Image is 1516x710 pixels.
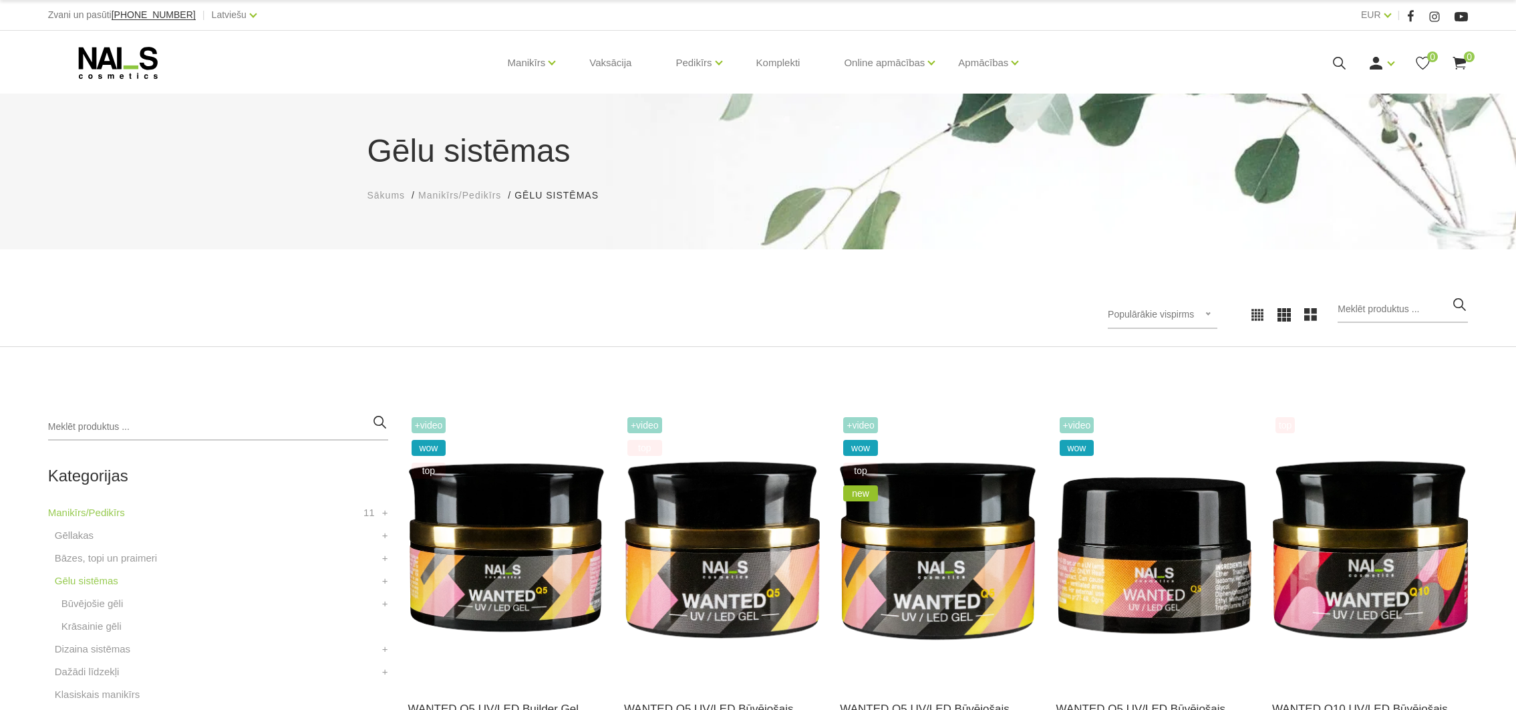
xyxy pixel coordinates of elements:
[844,36,925,90] a: Online apmācības
[1338,296,1468,323] input: Meklēt produktus ...
[843,440,878,456] span: wow
[382,573,388,589] a: +
[1464,51,1475,62] span: 0
[1451,55,1468,72] a: 0
[1272,414,1468,683] img: Gels WANTED NAILS cosmetics tehniķu komanda ir radījusi gelu, kas ilgi jau ir katra meistara mekl...
[367,127,1149,175] h1: Gēlu sistēmas
[1361,7,1381,23] a: EUR
[1414,55,1431,72] a: 0
[382,527,388,544] a: +
[514,189,612,203] li: Gēlu sistēmas
[843,485,878,501] span: new
[1060,417,1094,433] span: +Video
[958,36,1008,90] a: Apmācības
[48,414,388,441] input: Meklēt produktus ...
[367,190,406,201] span: Sākums
[408,414,604,683] img: Gels WANTED NAILS cosmetics tehniķu komanda ir radījusi gelu, kas ilgi jau ir katra meistara mekl...
[55,573,118,589] a: Gēlu sistēmas
[367,189,406,203] a: Sākums
[579,31,642,95] a: Vaksācija
[418,189,501,203] a: Manikīrs/Pedikīrs
[412,440,446,456] span: wow
[1060,440,1094,456] span: wow
[112,10,196,20] a: [PHONE_NUMBER]
[212,7,247,23] a: Latviešu
[112,9,196,20] span: [PHONE_NUMBER]
[627,440,662,456] span: top
[363,505,375,521] span: 11
[61,596,124,612] a: Būvējošie gēli
[382,550,388,566] a: +
[843,463,878,479] span: top
[55,550,157,566] a: Bāzes, topi un praimeri
[382,596,388,612] a: +
[746,31,811,95] a: Komplekti
[1056,414,1252,683] img: Gels WANTED NAILS cosmetics tehniķu komanda ir radījusi gelu, kas ilgi jau ir katra meistara mekl...
[55,527,94,544] a: Gēllakas
[843,417,878,433] span: +Video
[508,36,546,90] a: Manikīrs
[202,7,205,23] span: |
[382,505,388,521] a: +
[1427,51,1438,62] span: 0
[418,190,501,201] span: Manikīrs/Pedikīrs
[624,414,820,683] img: Gels WANTED NAILS cosmetics tehniķu komanda ir radījusi gelu, kas ilgi jau ir katra meistara mekl...
[675,36,712,90] a: Pedikīrs
[1398,7,1400,23] span: |
[55,664,120,680] a: Dažādi līdzekļi
[61,618,122,634] a: Krāsainie gēli
[627,417,662,433] span: +Video
[55,687,140,703] a: Klasiskais manikīrs
[55,641,130,657] a: Dizaina sistēmas
[840,414,1036,683] img: Gels WANTED NAILS cosmetics tehniķu komanda ir radījusi gelu, kas ilgi jau ir katra meistara mekl...
[48,7,196,23] div: Zvani un pasūti
[1108,309,1194,320] span: Populārākie vispirms
[48,467,388,485] h2: Kategorijas
[412,417,446,433] span: +Video
[382,641,388,657] a: +
[1275,417,1295,433] span: top
[382,664,388,680] a: +
[412,463,446,479] span: top
[48,505,125,521] a: Manikīrs/Pedikīrs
